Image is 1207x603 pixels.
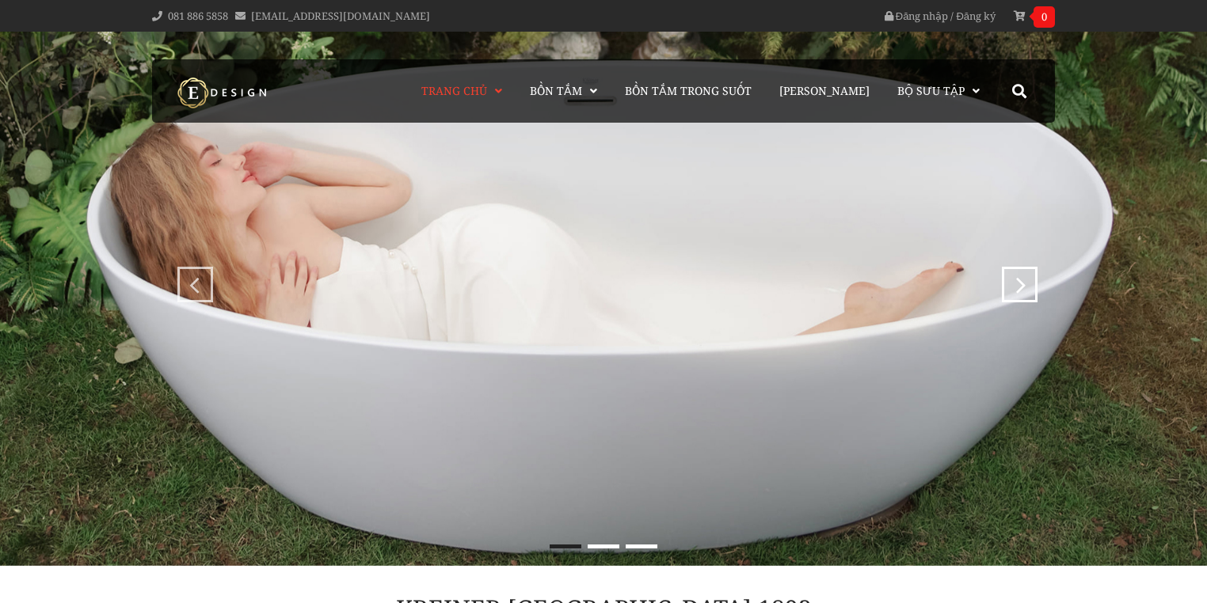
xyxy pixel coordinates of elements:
[1006,267,1026,286] div: next
[613,59,763,123] a: Bồn Tắm Trong Suốt
[885,59,992,123] a: Bộ Sưu Tập
[518,59,609,123] a: Bồn Tắm
[168,9,228,23] a: 081 886 5858
[625,83,752,98] span: Bồn Tắm Trong Suốt
[779,83,870,98] span: [PERSON_NAME]
[530,83,582,98] span: Bồn Tắm
[251,9,430,23] a: [EMAIL_ADDRESS][DOMAIN_NAME]
[1034,6,1055,28] span: 0
[897,83,965,98] span: Bộ Sưu Tập
[181,267,201,286] div: prev
[421,83,487,98] span: Trang chủ
[767,59,881,123] a: [PERSON_NAME]
[164,77,283,108] img: logo Kreiner Germany - Edesign Interior
[413,59,514,123] a: Trang chủ
[950,9,954,23] span: /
